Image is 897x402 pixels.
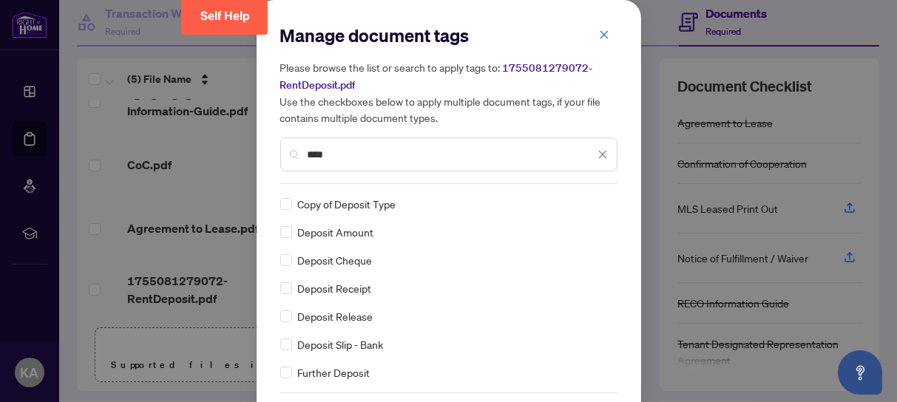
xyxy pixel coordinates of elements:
[298,364,370,381] span: Further Deposit
[838,350,882,395] button: Open asap
[599,30,609,40] span: close
[298,196,396,212] span: Copy of Deposit Type
[280,59,617,126] h5: Please browse the list or search to apply tags to: Use the checkboxes below to apply multiple doc...
[598,149,608,160] span: close
[200,9,250,23] span: Self Help
[298,224,374,240] span: Deposit Amount
[298,336,384,352] span: Deposit Slip - Bank
[298,280,372,296] span: Deposit Receipt
[280,24,617,47] h2: Manage document tags
[298,252,373,268] span: Deposit Cheque
[298,308,373,324] span: Deposit Release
